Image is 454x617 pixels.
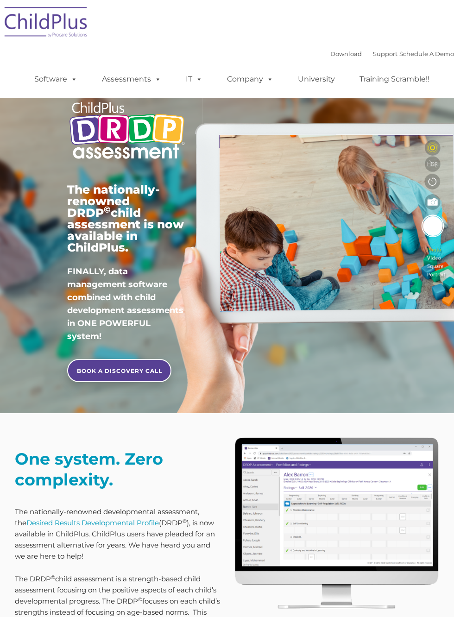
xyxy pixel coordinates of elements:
[93,70,170,88] a: Assessments
[15,449,163,490] strong: One system. Zero complexity.
[330,50,362,57] a: Download
[15,506,221,562] p: The nationally-renowned developmental assessment, the (DRDP ), is now available in ChildPlus. Chi...
[67,95,187,168] img: Copyright - DRDP Logo Light
[138,596,142,603] sup: ©
[26,518,159,527] a: Desired Results Developmental Profile
[67,266,183,341] span: FINALLY, data management software combined with child development assessments in ONE POWERFUL sys...
[67,359,171,382] a: BOOK A DISCOVERY CALL
[51,574,55,580] sup: ©
[289,70,344,88] a: University
[330,50,454,57] font: |
[67,183,184,254] span: The nationally-renowned DRDP child assessment is now available in ChildPlus.
[183,518,187,524] sup: ©
[234,437,440,610] img: DRDP-Desktop-2020
[25,70,87,88] a: Software
[373,50,397,57] a: Support
[104,204,111,215] sup: ©
[218,70,283,88] a: Company
[350,70,439,88] a: Training Scramble!!
[399,50,454,57] a: Schedule A Demo
[177,70,212,88] a: IT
